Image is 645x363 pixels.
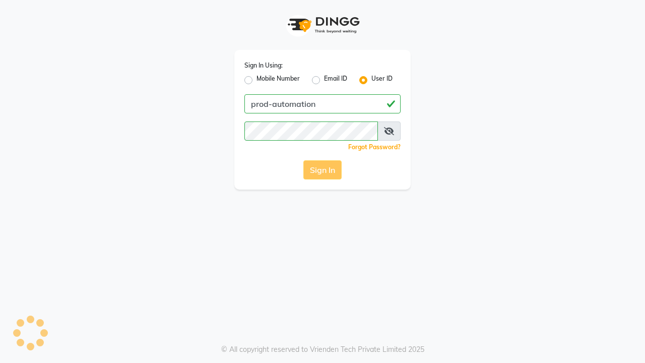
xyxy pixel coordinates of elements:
[244,61,283,70] label: Sign In Using:
[256,74,300,86] label: Mobile Number
[244,94,401,113] input: Username
[348,143,401,151] a: Forgot Password?
[282,10,363,40] img: logo1.svg
[324,74,347,86] label: Email ID
[371,74,393,86] label: User ID
[244,122,378,141] input: Username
